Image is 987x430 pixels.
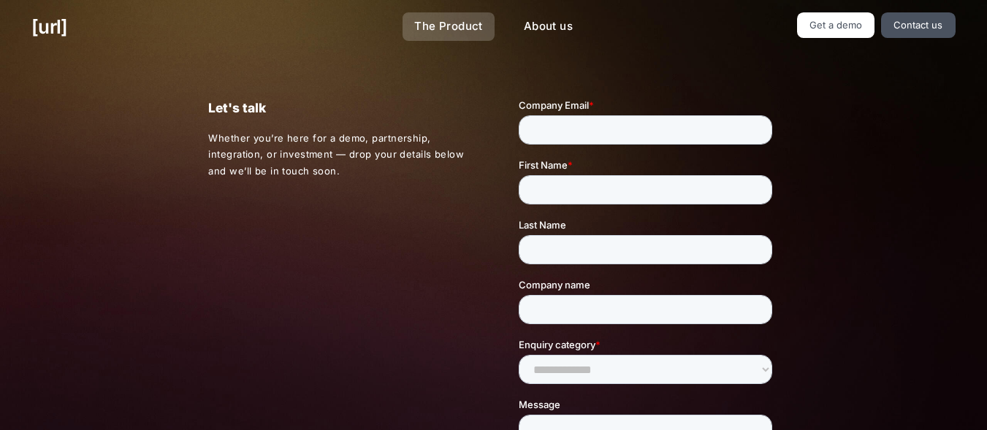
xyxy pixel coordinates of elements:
a: [URL] [31,12,67,41]
a: Get a demo [797,12,875,38]
a: The Product [403,12,495,41]
p: Whether you’re here for a demo, partnership, integration, or investment — drop your details below... [208,130,468,180]
a: About us [512,12,584,41]
p: Let's talk [208,98,468,118]
a: Contact us [881,12,956,38]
